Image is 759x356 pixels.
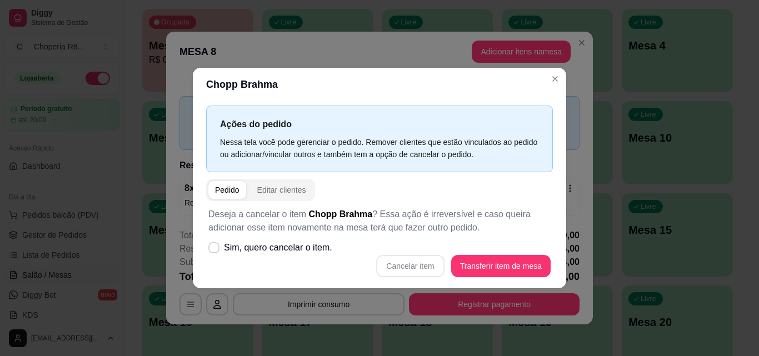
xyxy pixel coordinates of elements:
[309,209,373,219] span: Chopp Brahma
[193,68,566,101] header: Chopp Brahma
[546,70,564,88] button: Close
[220,117,539,131] p: Ações do pedido
[208,208,551,234] p: Deseja a cancelar o item ? Essa ação é irreversível e caso queira adicionar esse item novamente n...
[451,255,551,277] button: Transferir item de mesa
[220,136,539,161] div: Nessa tela você pode gerenciar o pedido. Remover clientes que estão vinculados ao pedido ou adici...
[215,184,239,195] div: Pedido
[257,184,306,195] div: Editar clientes
[224,241,332,254] span: Sim, quero cancelar o item.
